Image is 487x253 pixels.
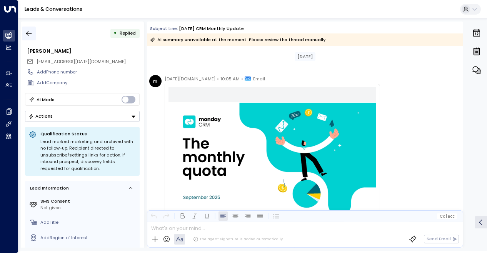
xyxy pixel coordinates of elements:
button: Cc|Bcc [437,213,457,219]
div: Lead marked marketing and archived with no follow-up. Recipient directed to unsubscribe/settings ... [40,138,136,172]
span: | [446,214,447,218]
p: Qualification Status [40,131,136,137]
div: Not given [40,205,137,211]
div: [PERSON_NAME] [27,47,139,55]
span: Replied [120,30,136,36]
span: 10:05 AM [220,75,240,83]
span: Cc Bcc [440,214,455,218]
div: AddCompany [37,80,139,86]
a: Leads & Conversations [25,6,82,12]
button: Undo [149,211,158,221]
span: no_reply@monday.com [37,58,126,65]
div: AI Mode [37,96,55,103]
div: Actions [28,113,53,119]
button: Redo [162,211,171,221]
div: The agent signature is added automatically [193,236,283,242]
div: [DATE] CRM monthly update [179,25,244,32]
span: Subject Line: [150,25,178,32]
div: m [149,75,162,87]
span: • [241,75,243,83]
div: Lead Information [28,185,69,191]
div: AI summary unavailable at the moment. Please review the thread manually. [150,36,327,43]
div: AddRegion of Interest [40,235,137,241]
div: AddPhone number [37,69,139,75]
div: [DATE] [295,52,315,61]
span: [EMAIL_ADDRESS][DATE][DOMAIN_NAME] [37,58,126,65]
div: • [113,28,117,39]
div: AddTitle [40,219,137,226]
label: SMS Consent [40,198,137,205]
div: Button group with a nested menu [25,111,140,122]
span: • [217,75,219,83]
button: Actions [25,111,140,122]
span: [DATE][DOMAIN_NAME] [165,75,215,83]
span: Email [253,75,265,83]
